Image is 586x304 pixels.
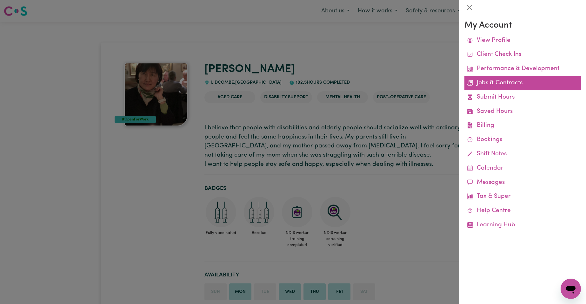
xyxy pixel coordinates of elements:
a: Calendar [464,161,581,176]
a: Bookings [464,133,581,147]
h3: My Account [464,20,581,31]
a: Messages [464,176,581,190]
a: Client Check Ins [464,48,581,62]
a: Shift Notes [464,147,581,161]
a: Help Centre [464,204,581,218]
a: Learning Hub [464,218,581,232]
a: Tax & Super [464,190,581,204]
a: Submit Hours [464,90,581,105]
a: Billing [464,119,581,133]
button: Close [464,3,475,13]
a: Jobs & Contracts [464,76,581,90]
a: Performance & Development [464,62,581,76]
a: Saved Hours [464,105,581,119]
iframe: Button to launch messaging window [561,279,581,299]
a: View Profile [464,34,581,48]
